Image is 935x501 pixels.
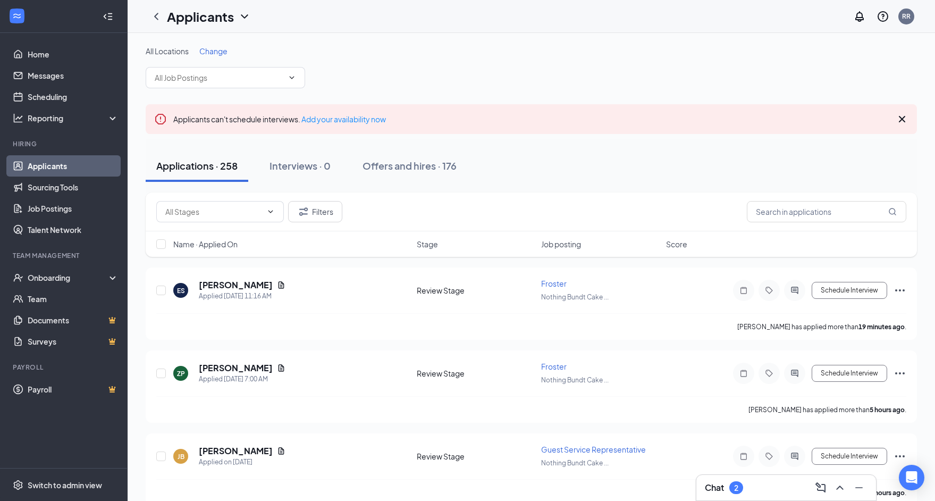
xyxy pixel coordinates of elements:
span: Nothing Bundt Cake ... [541,293,609,301]
svg: Error [154,113,167,126]
button: Minimize [850,479,867,496]
a: Job Postings [28,198,119,219]
div: Review Stage [417,451,535,462]
div: Applied [DATE] 7:00 AM [199,374,285,385]
svg: Ellipses [894,450,906,463]
a: Scheduling [28,86,119,107]
svg: MagnifyingGlass [888,207,897,216]
svg: Ellipses [894,367,906,380]
svg: ChevronDown [266,207,275,216]
a: Add your availability now [301,114,386,124]
span: Froster [541,362,567,371]
button: ComposeMessage [812,479,829,496]
svg: Note [737,452,750,461]
svg: ComposeMessage [814,481,827,494]
span: Name · Applied On [173,239,238,249]
svg: QuestionInfo [877,10,889,23]
button: Schedule Interview [812,282,887,299]
svg: Document [277,364,285,372]
div: Applications · 258 [156,159,238,172]
div: Applied on [DATE] [199,457,285,467]
svg: Analysis [13,113,23,123]
div: Team Management [13,251,116,260]
a: PayrollCrown [28,379,119,400]
svg: Notifications [853,10,866,23]
span: Froster [541,279,567,288]
svg: Cross [896,113,908,126]
svg: Note [737,369,750,378]
a: Team [28,288,119,310]
div: Interviews · 0 [269,159,331,172]
div: Offers and hires · 176 [363,159,457,172]
span: Score [666,239,687,249]
b: 5 hours ago [870,406,905,414]
div: Open Intercom Messenger [899,465,924,490]
svg: WorkstreamLogo [12,11,22,21]
svg: Note [737,286,750,295]
h5: [PERSON_NAME] [199,279,273,291]
b: 19 minutes ago [858,323,905,331]
svg: Tag [763,369,776,378]
input: All Stages [165,206,262,218]
span: Applicants can't schedule interviews. [173,114,386,124]
h5: [PERSON_NAME] [199,362,273,374]
svg: Minimize [853,481,865,494]
a: Talent Network [28,219,119,240]
svg: ChevronDown [288,73,296,82]
div: RR [902,12,911,21]
svg: Filter [297,205,310,218]
svg: ChevronUp [833,481,846,494]
a: Home [28,44,119,65]
button: Schedule Interview [812,448,887,465]
b: 13 hours ago [866,489,905,497]
span: Job posting [541,239,581,249]
svg: ActiveChat [788,369,801,378]
svg: Settings [13,480,23,490]
svg: ActiveChat [788,286,801,295]
div: Review Stage [417,285,535,296]
p: [PERSON_NAME] has applied more than . [748,405,906,414]
div: 2 [734,483,738,492]
h5: [PERSON_NAME] [199,445,273,457]
svg: UserCheck [13,272,23,283]
a: SurveysCrown [28,331,119,352]
svg: ActiveChat [788,452,801,461]
svg: Document [277,281,285,289]
button: Schedule Interview [812,365,887,382]
input: All Job Postings [155,72,283,83]
svg: ChevronLeft [150,10,163,23]
div: Applied [DATE] 11:16 AM [199,291,285,302]
a: Messages [28,65,119,86]
span: Change [199,46,228,56]
svg: Tag [763,452,776,461]
button: ChevronUp [831,479,848,496]
div: Switch to admin view [28,480,102,490]
span: Guest Service Representative [541,445,646,454]
span: Nothing Bundt Cake ... [541,459,609,467]
svg: ChevronDown [238,10,251,23]
span: Stage [417,239,438,249]
a: Applicants [28,155,119,177]
div: ES [177,286,185,295]
svg: Collapse [103,11,113,22]
h3: Chat [705,482,724,494]
div: Reporting [28,113,119,123]
div: Hiring [13,139,116,148]
h1: Applicants [167,7,234,26]
span: Nothing Bundt Cake ... [541,376,609,384]
input: Search in applications [747,201,906,222]
svg: Ellipses [894,284,906,297]
a: Sourcing Tools [28,177,119,198]
div: ZP [177,369,185,378]
span: All Locations [146,46,189,56]
div: JB [178,452,184,461]
a: DocumentsCrown [28,310,119,331]
svg: Tag [763,286,776,295]
div: Onboarding [28,272,109,283]
div: Review Stage [417,368,535,379]
div: Payroll [13,363,116,372]
button: Filter Filters [288,201,342,222]
p: [PERSON_NAME] has applied more than . [737,322,906,331]
svg: Document [277,447,285,455]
